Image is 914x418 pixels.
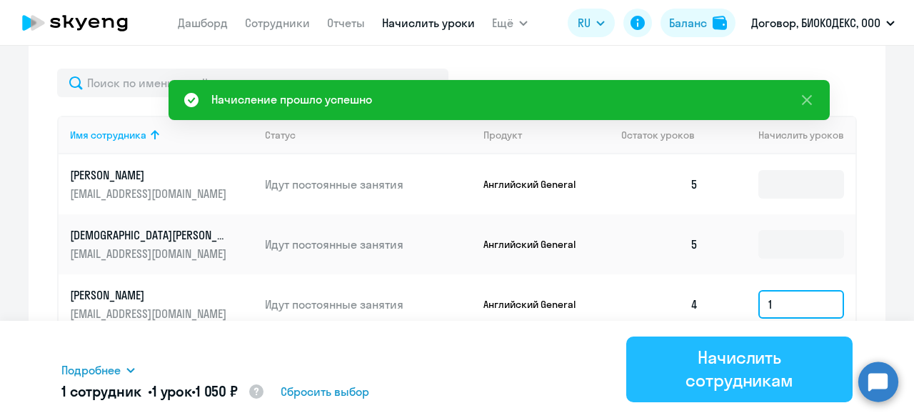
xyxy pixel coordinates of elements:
[196,382,238,400] span: 1 050 ₽
[70,227,253,262] a: [DEMOGRAPHIC_DATA][PERSON_NAME][EMAIL_ADDRESS][DOMAIN_NAME]
[483,238,591,251] p: Английский General
[70,246,230,262] p: [EMAIL_ADDRESS][DOMAIN_NAME]
[211,91,372,108] div: Начисление прошло успешно
[265,129,472,141] div: Статус
[483,129,611,141] div: Продукт
[646,346,833,392] div: Начислить сотрудникам
[661,9,735,37] button: Балансbalance
[265,129,296,141] div: Статус
[70,167,230,183] p: [PERSON_NAME]
[621,129,710,141] div: Остаток уроков
[710,116,855,154] th: Начислить уроков
[70,167,253,201] a: [PERSON_NAME][EMAIL_ADDRESS][DOMAIN_NAME]
[483,298,591,311] p: Английский General
[70,129,253,141] div: Имя сотрудника
[281,383,369,400] span: Сбросить выбор
[70,287,253,322] a: [PERSON_NAME][EMAIL_ADDRESS][DOMAIN_NAME]
[152,382,191,400] span: 1 урок
[610,154,710,214] td: 5
[70,227,230,243] p: [DEMOGRAPHIC_DATA][PERSON_NAME]
[626,337,853,402] button: Начислить сотрудникам
[70,306,230,322] p: [EMAIL_ADDRESS][DOMAIN_NAME]
[610,214,710,274] td: 5
[61,382,265,403] h5: 1 сотрудник • •
[483,129,522,141] div: Продукт
[492,9,528,37] button: Ещё
[265,237,472,252] p: Идут постоянные занятия
[492,14,513,31] span: Ещё
[568,9,615,37] button: RU
[669,14,707,31] div: Баланс
[245,16,310,30] a: Сотрудники
[178,16,228,30] a: Дашборд
[713,16,727,30] img: balance
[327,16,365,30] a: Отчеты
[621,129,695,141] span: Остаток уроков
[382,16,475,30] a: Начислить уроки
[483,178,591,191] p: Английский General
[70,287,230,303] p: [PERSON_NAME]
[751,14,880,31] p: Договор, БИОКОДЕКС, ООО
[57,69,448,97] input: Поиск по имени, email, продукту или статусу
[61,362,121,379] span: Подробнее
[265,297,472,312] p: Идут постоянные занятия
[70,129,146,141] div: Имя сотрудника
[610,274,710,334] td: 4
[70,186,230,201] p: [EMAIL_ADDRESS][DOMAIN_NAME]
[265,176,472,192] p: Идут постоянные занятия
[578,14,591,31] span: RU
[744,6,902,40] button: Договор, БИОКОДЕКС, ООО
